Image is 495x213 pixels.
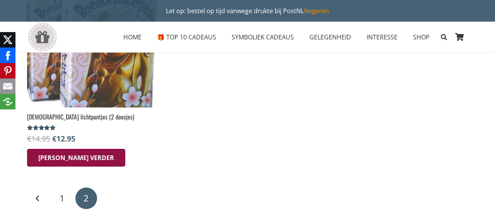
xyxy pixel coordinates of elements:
span: € [27,133,31,144]
a: HOMEHOME Menu [116,27,149,47]
a: gift-box-icon-grey-inspirerendwinkelen [27,23,58,52]
bdi: 12.95 [52,133,75,144]
span: 1 [60,192,65,204]
a: Winkelwagen [451,22,468,53]
a: Vorige [27,187,49,209]
span: SYMBOLIEK CADEAUS [232,33,294,41]
a: INTERESSEINTERESSE Menu [359,27,405,47]
a: SYMBOLIEK CADEAUSSYMBOLIEK CADEAUS Menu [224,27,302,47]
span: 🎁 TOP 10 CADEAUS [157,33,216,41]
a: 🎁 TOP 10 CADEAUS🎁 TOP 10 CADEAUS Menu [149,27,224,47]
a: SHOPSHOP Menu [405,27,437,47]
span: INTERESSE [367,33,398,41]
span: 2 [84,192,89,204]
a: Negeren [304,7,329,15]
nav: Berichten paginering [27,186,468,210]
div: Gewaardeerd 4.75 uit 5 [27,125,57,131]
span: GELEGENHEID [309,33,351,41]
a: GELEGENHEIDGELEGENHEID Menu [302,27,359,47]
span: Pagina 2 [75,187,97,209]
a: Zoeken [437,27,451,47]
span: HOME [123,33,142,41]
span: Gewaardeerd uit 5 [27,125,55,131]
span: € [52,133,56,144]
a: Pagina 1 [51,187,73,209]
a: Lees meer over “Boeddha lichtpuntjes (2 doosjes)” [27,149,125,167]
span: SHOP [413,33,430,41]
h2: [DEMOGRAPHIC_DATA] lichtpuntjes (2 doosjes) [27,112,164,121]
bdi: 14.95 [27,133,50,144]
